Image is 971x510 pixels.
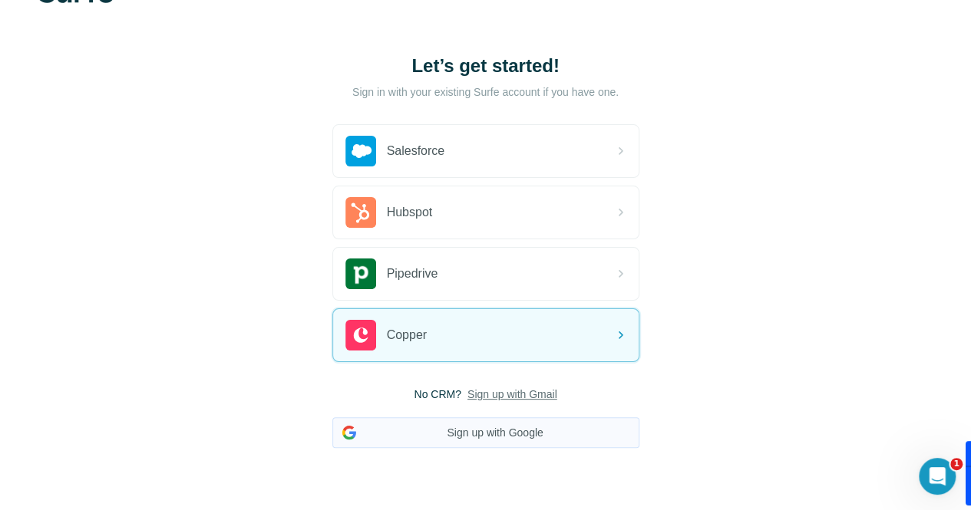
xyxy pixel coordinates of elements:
span: Hubspot [387,203,433,222]
img: copper's logo [345,320,376,350]
img: salesforce's logo [345,136,376,166]
button: Sign up with Gmail [467,387,557,402]
button: Sign up with Google [332,417,639,448]
iframe: Intercom live chat [919,458,956,495]
span: No CRM? [414,387,461,402]
img: hubspot's logo [345,197,376,228]
span: Salesforce [387,142,445,160]
span: Copper [387,326,427,344]
span: Pipedrive [387,265,438,283]
p: Sign in with your existing Surfe account if you have one. [352,84,619,100]
img: pipedrive's logo [345,258,376,289]
h1: Let’s get started! [332,54,639,78]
